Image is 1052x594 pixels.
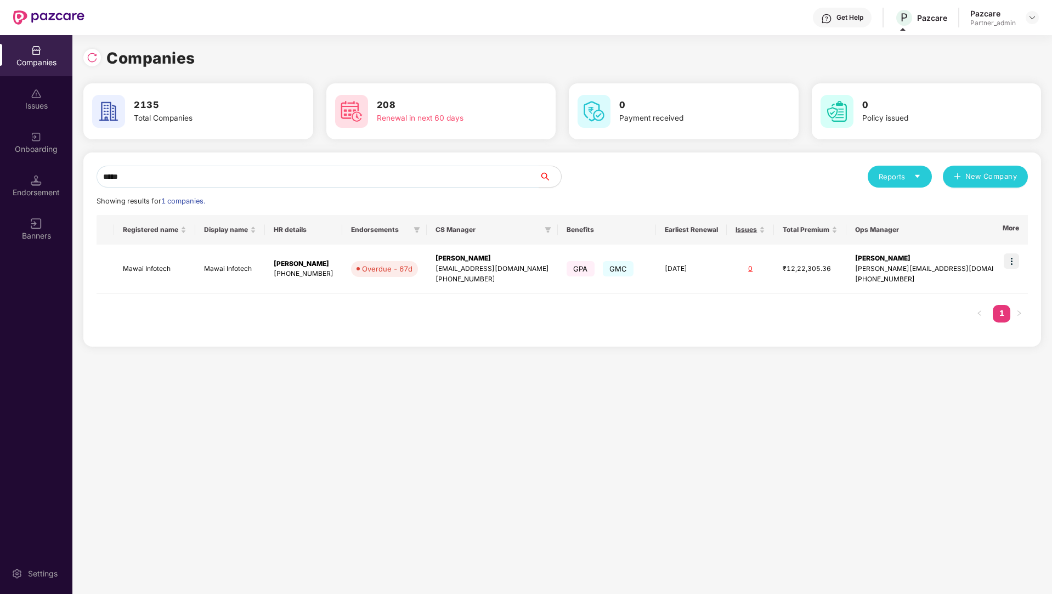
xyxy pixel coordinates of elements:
button: right [1010,305,1028,323]
img: svg+xml;base64,PHN2ZyBpZD0iUmVsb2FkLTMyeDMyIiB4bWxucz0iaHR0cDovL3d3dy53My5vcmcvMjAwMC9zdmciIHdpZH... [87,52,98,63]
span: filter [545,227,551,233]
span: P [901,11,908,24]
div: Partner_admin [970,19,1016,27]
th: More [994,215,1028,245]
img: svg+xml;base64,PHN2ZyBpZD0iSGVscC0zMngzMiIgeG1sbnM9Imh0dHA6Ly93d3cudzMub3JnLzIwMDAvc3ZnIiB3aWR0aD... [821,13,832,24]
img: icon [1004,253,1019,269]
div: Settings [25,568,61,579]
span: Endorsements [351,225,409,234]
span: Registered name [123,225,178,234]
img: svg+xml;base64,PHN2ZyBpZD0iSXNzdWVzX2Rpc2FibGVkIiB4bWxucz0iaHR0cDovL3d3dy53My5vcmcvMjAwMC9zdmciIH... [31,88,42,99]
div: Reports [879,171,921,182]
img: svg+xml;base64,PHN2ZyBpZD0iRHJvcGRvd24tMzJ4MzIiIHhtbG5zPSJodHRwOi8vd3d3LnczLm9yZy8yMDAwL3N2ZyIgd2... [1028,13,1037,22]
div: Total Companies [134,112,272,125]
li: Previous Page [971,305,988,323]
span: Total Premium [783,225,829,234]
h3: 0 [862,98,1000,112]
span: 1 companies. [161,197,205,205]
h3: 208 [377,98,515,112]
div: [PERSON_NAME] [435,253,549,264]
th: Benefits [558,215,656,245]
a: 1 [993,305,1010,321]
div: 0 [736,264,765,274]
img: svg+xml;base64,PHN2ZyB3aWR0aD0iMjAiIGhlaWdodD0iMjAiIHZpZXdCb3g9IjAgMCAyMCAyMCIgZmlsbD0ibm9uZSIgeG... [31,132,42,143]
th: Total Premium [774,215,846,245]
div: [PHONE_NUMBER] [855,274,1023,285]
div: Overdue - 67d [362,263,412,274]
th: HR details [265,215,342,245]
div: Policy issued [862,112,1000,125]
button: search [539,166,562,188]
td: Mawai Infotech [195,245,265,294]
th: Display name [195,215,265,245]
h3: 2135 [134,98,272,112]
img: svg+xml;base64,PHN2ZyBpZD0iQ29tcGFuaWVzIiB4bWxucz0iaHR0cDovL3d3dy53My5vcmcvMjAwMC9zdmciIHdpZHRoPS... [31,45,42,56]
td: Mawai Infotech [114,245,195,294]
th: Issues [727,215,774,245]
div: [EMAIL_ADDRESS][DOMAIN_NAME] [435,264,549,274]
span: left [976,310,983,316]
span: CS Manager [435,225,540,234]
h3: 0 [619,98,757,112]
li: 1 [993,305,1010,323]
div: ₹12,22,305.36 [783,264,838,274]
span: search [539,172,561,181]
th: Registered name [114,215,195,245]
th: Earliest Renewal [656,215,727,245]
img: svg+xml;base64,PHN2ZyB4bWxucz0iaHR0cDovL3d3dy53My5vcmcvMjAwMC9zdmciIHdpZHRoPSI2MCIgaGVpZ2h0PSI2MC... [335,95,368,128]
span: Showing results for [97,197,205,205]
div: Payment received [619,112,757,125]
span: Display name [204,225,248,234]
div: [PERSON_NAME] [274,259,333,269]
div: Renewal in next 60 days [377,112,515,125]
div: Pazcare [970,8,1016,19]
h1: Companies [106,46,195,70]
img: svg+xml;base64,PHN2ZyB4bWxucz0iaHR0cDovL3d3dy53My5vcmcvMjAwMC9zdmciIHdpZHRoPSI2MCIgaGVpZ2h0PSI2MC... [92,95,125,128]
img: svg+xml;base64,PHN2ZyBpZD0iU2V0dGluZy0yMHgyMCIgeG1sbnM9Imh0dHA6Ly93d3cudzMub3JnLzIwMDAvc3ZnIiB3aW... [12,568,22,579]
button: plusNew Company [943,166,1028,188]
span: filter [411,223,422,236]
span: right [1016,310,1022,316]
div: [PERSON_NAME] [855,253,1023,264]
img: svg+xml;base64,PHN2ZyB3aWR0aD0iMTQuNSIgaGVpZ2h0PSIxNC41IiB2aWV3Qm94PSIwIDAgMTYgMTYiIGZpbGw9Im5vbm... [31,175,42,186]
div: Get Help [836,13,863,22]
button: left [971,305,988,323]
div: Pazcare [917,13,947,23]
img: svg+xml;base64,PHN2ZyB4bWxucz0iaHR0cDovL3d3dy53My5vcmcvMjAwMC9zdmciIHdpZHRoPSI2MCIgaGVpZ2h0PSI2MC... [578,95,610,128]
span: GMC [603,261,634,276]
td: [DATE] [656,245,727,294]
div: [PERSON_NAME][EMAIL_ADDRESS][DOMAIN_NAME] [855,264,1023,274]
img: svg+xml;base64,PHN2ZyB4bWxucz0iaHR0cDovL3d3dy53My5vcmcvMjAwMC9zdmciIHdpZHRoPSI2MCIgaGVpZ2h0PSI2MC... [821,95,853,128]
span: filter [542,223,553,236]
img: New Pazcare Logo [13,10,84,25]
span: GPA [567,261,595,276]
div: [PHONE_NUMBER] [435,274,549,285]
span: Ops Manager [855,225,1014,234]
div: [PHONE_NUMBER] [274,269,333,279]
span: Issues [736,225,757,234]
span: caret-down [914,173,921,180]
li: Next Page [1010,305,1028,323]
span: filter [414,227,420,233]
img: svg+xml;base64,PHN2ZyB3aWR0aD0iMTYiIGhlaWdodD0iMTYiIHZpZXdCb3g9IjAgMCAxNiAxNiIgZmlsbD0ibm9uZSIgeG... [31,218,42,229]
span: New Company [965,171,1017,182]
span: plus [954,173,961,182]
